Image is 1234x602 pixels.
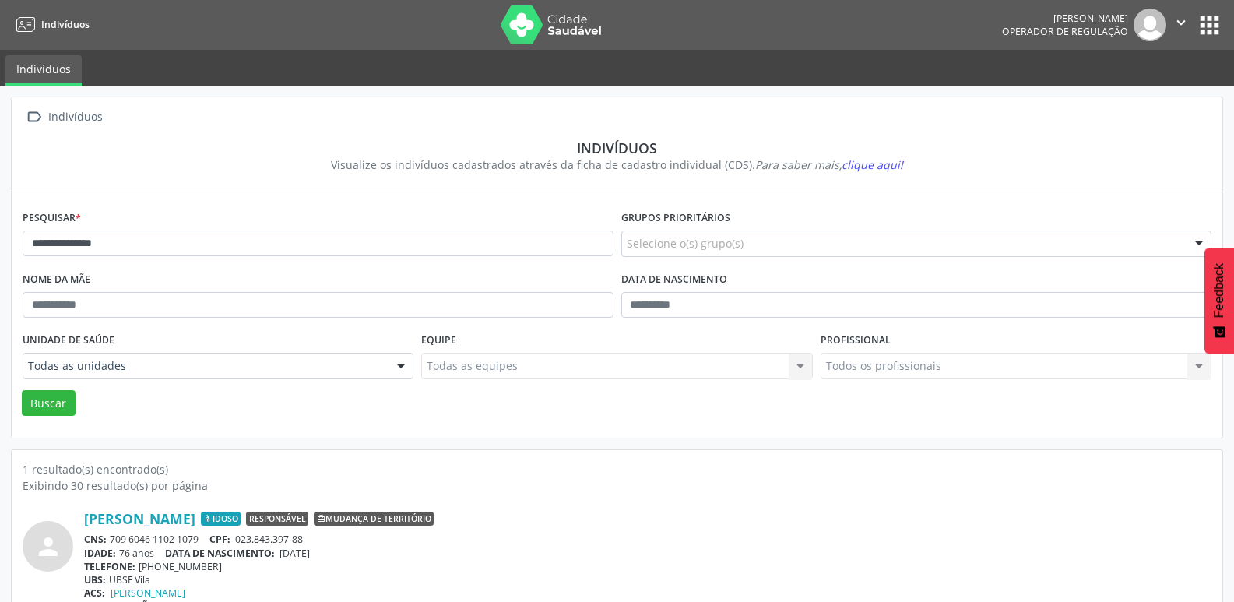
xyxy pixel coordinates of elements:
[246,512,308,526] span: Responsável
[621,268,727,292] label: Data de nascimento
[84,560,135,573] span: TELEFONE:
[201,512,241,526] span: Idoso
[23,329,114,353] label: Unidade de saúde
[209,533,230,546] span: CPF:
[5,55,82,86] a: Indivíduos
[235,533,303,546] span: 023.843.397-88
[84,533,107,546] span: CNS:
[1002,25,1128,38] span: Operador de regulação
[1212,263,1226,318] span: Feedback
[621,206,730,231] label: Grupos prioritários
[84,560,1211,573] div: [PHONE_NUMBER]
[821,329,891,353] label: Profissional
[11,12,90,37] a: Indivíduos
[45,106,105,128] div: Indivíduos
[84,573,1211,586] div: UBSF Vila
[33,139,1201,157] div: Indivíduos
[84,533,1211,546] div: 709 6046 1102 1079
[627,235,744,252] span: Selecione o(s) grupo(s)
[842,157,903,172] span: clique aqui!
[279,547,310,560] span: [DATE]
[23,106,45,128] i: 
[165,547,275,560] span: DATA DE NASCIMENTO:
[1204,248,1234,354] button: Feedback - Mostrar pesquisa
[84,547,116,560] span: IDADE:
[23,268,90,292] label: Nome da mãe
[1196,12,1223,39] button: apps
[84,573,106,586] span: UBS:
[1134,9,1166,41] img: img
[23,106,105,128] a:  Indivíduos
[314,512,434,526] span: Mudança de território
[23,461,1211,477] div: 1 resultado(s) encontrado(s)
[755,157,903,172] i: Para saber mais,
[84,547,1211,560] div: 76 anos
[421,329,456,353] label: Equipe
[23,206,81,231] label: Pesquisar
[111,586,185,600] a: [PERSON_NAME]
[84,510,195,527] a: [PERSON_NAME]
[41,18,90,31] span: Indivíduos
[33,157,1201,173] div: Visualize os indivíduos cadastrados através da ficha de cadastro individual (CDS).
[1002,12,1128,25] div: [PERSON_NAME]
[1166,9,1196,41] button: 
[23,477,1211,494] div: Exibindo 30 resultado(s) por página
[28,358,381,374] span: Todas as unidades
[1172,14,1190,31] i: 
[84,586,105,600] span: ACS:
[22,390,76,417] button: Buscar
